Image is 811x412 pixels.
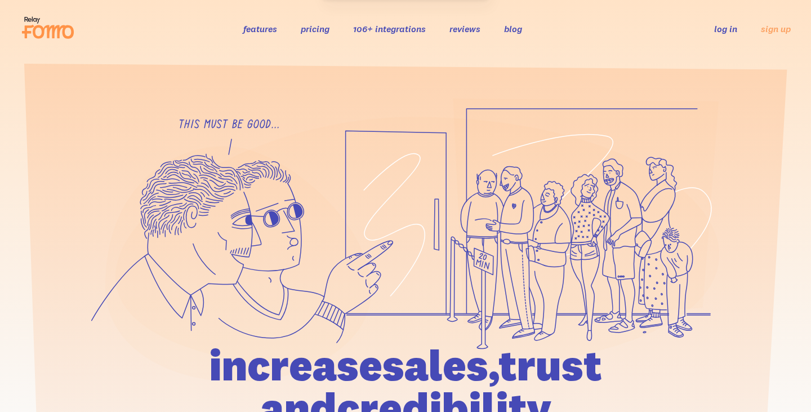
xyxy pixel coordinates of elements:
[301,23,329,34] a: pricing
[243,23,277,34] a: features
[504,23,522,34] a: blog
[353,23,426,34] a: 106+ integrations
[714,23,737,34] a: log in
[761,23,791,35] a: sign up
[449,23,480,34] a: reviews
